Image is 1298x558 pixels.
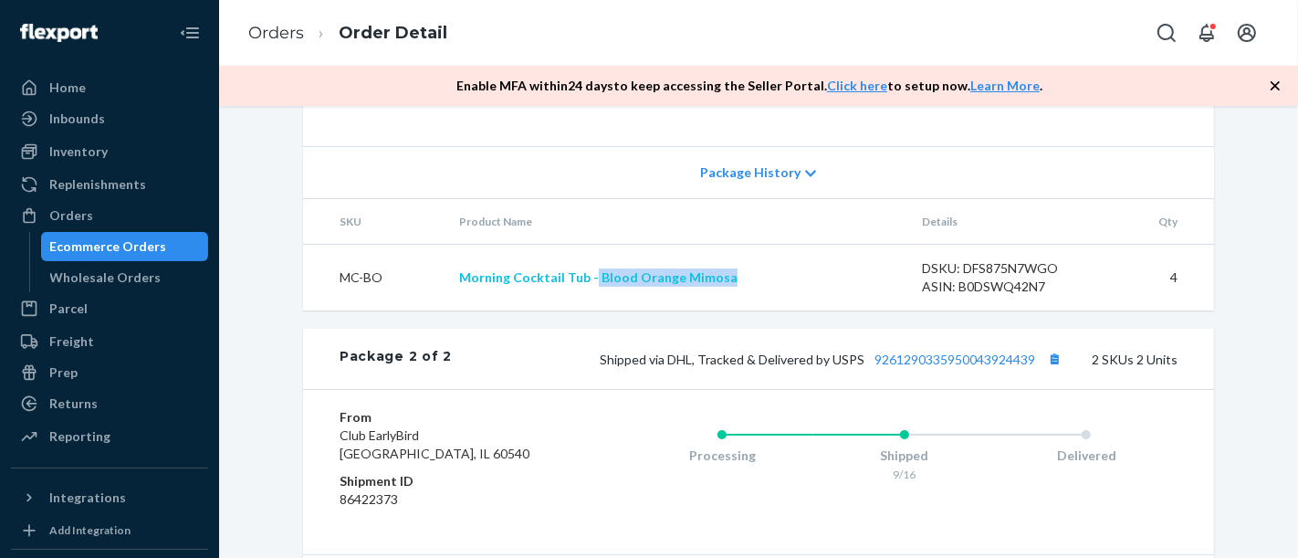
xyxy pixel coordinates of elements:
img: Flexport logo [20,24,98,42]
dd: 86422373 [340,490,558,509]
a: Prep [11,358,208,387]
th: Qty [1108,199,1214,245]
a: Ecommerce Orders [41,232,209,261]
div: Prep [49,363,78,382]
div: Integrations [49,489,126,507]
a: Add Integration [11,520,208,542]
div: Inventory [49,142,108,161]
a: Learn More [970,78,1040,93]
a: Parcel [11,294,208,323]
div: Replenishments [49,175,146,194]
div: Freight [49,332,94,351]
div: Delivered [995,447,1178,465]
a: Order Detail [339,23,447,43]
button: Open Search Box [1148,15,1185,51]
div: Package 2 of 2 [340,347,452,371]
dt: From [340,408,558,426]
button: Open notifications [1188,15,1225,51]
a: Orders [11,201,208,230]
a: Orders [248,23,304,43]
div: Reporting [49,427,110,446]
div: Processing [631,447,813,465]
span: Club EarlyBird [GEOGRAPHIC_DATA], IL 60540 [340,427,529,461]
button: Copy tracking number [1042,347,1066,371]
a: Inventory [11,137,208,166]
div: 9/16 [813,467,996,482]
a: Inbounds [11,104,208,133]
td: MC-BO [303,245,445,311]
a: Replenishments [11,170,208,199]
a: Returns [11,389,208,418]
td: 4 [1108,245,1214,311]
span: Shipped via DHL, Tracked & Delivered by USPS [600,352,1066,367]
button: Close Navigation [172,15,208,51]
div: Add Integration [49,522,131,538]
div: ASIN: B0DSWQ42N7 [923,278,1094,296]
th: SKU [303,199,445,245]
div: Inbounds [49,110,105,128]
a: Click here [827,78,887,93]
th: Product Name [445,199,907,245]
a: Home [11,73,208,102]
a: Morning Cocktail Tub - Blood Orange Mimosa [459,269,738,285]
ol: breadcrumbs [234,6,462,60]
p: Enable MFA within 24 days to keep accessing the Seller Portal. to setup now. . [456,77,1042,95]
a: Wholesale Orders [41,263,209,292]
button: Integrations [11,483,208,512]
div: Orders [49,206,93,225]
dt: Shipment ID [340,472,558,490]
div: 2 SKUs 2 Units [452,347,1178,371]
a: Reporting [11,422,208,451]
div: Home [49,79,86,97]
div: Wholesale Orders [50,268,162,287]
div: Shipped [813,447,996,465]
div: Parcel [49,300,88,318]
a: Freight [11,327,208,356]
span: Package History [700,163,801,182]
th: Details [908,199,1109,245]
div: Ecommerce Orders [50,237,167,256]
button: Open account menu [1229,15,1265,51]
div: DSKU: DFS875N7WGO [923,259,1094,278]
a: 9261290335950043924439 [874,352,1035,367]
div: Returns [49,395,98,413]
